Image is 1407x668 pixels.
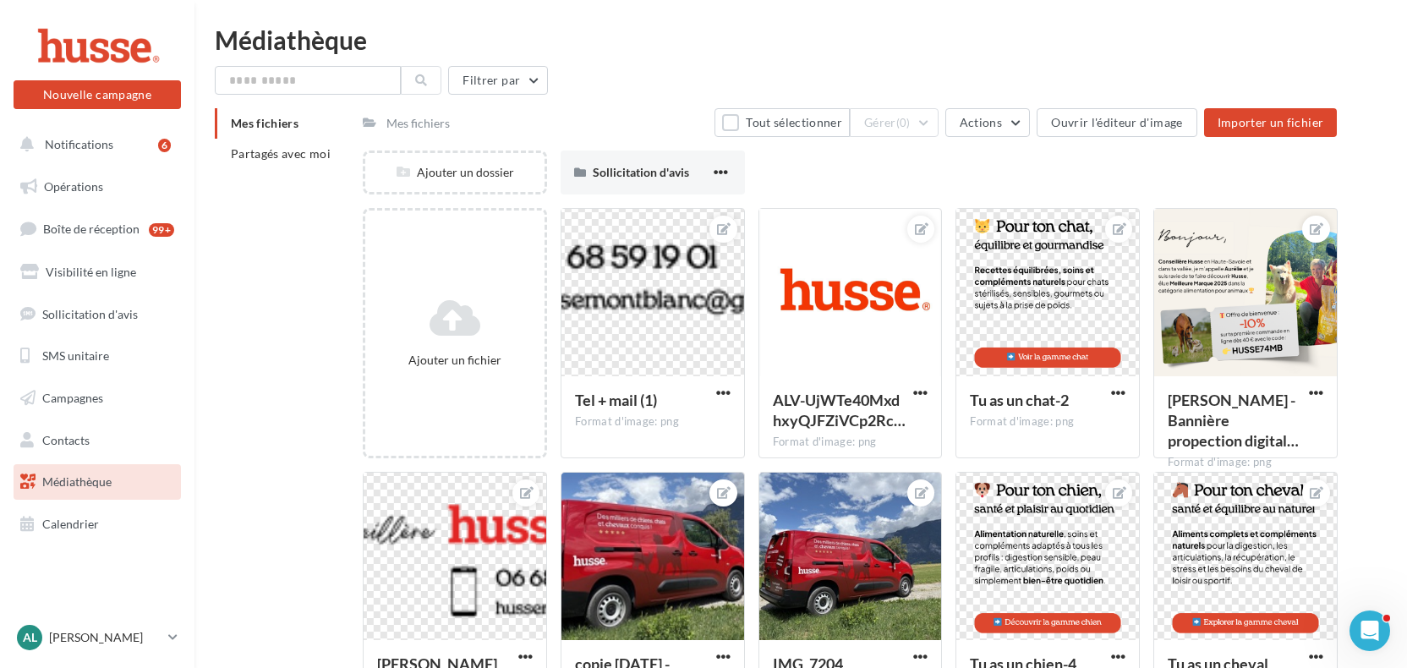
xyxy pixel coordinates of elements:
[158,139,171,152] div: 6
[714,108,850,137] button: Tout sélectionner
[42,474,112,489] span: Médiathèque
[960,115,1002,129] span: Actions
[42,391,103,405] span: Campagnes
[149,223,174,237] div: 99+
[42,348,109,363] span: SMS unitaire
[10,297,184,332] a: Sollicitation d'avis
[850,108,939,137] button: Gérer(0)
[945,108,1030,137] button: Actions
[10,255,184,290] a: Visibilité en ligne
[49,629,162,646] p: [PERSON_NAME]
[23,629,37,646] span: Al
[372,352,538,369] div: Ajouter un fichier
[365,164,545,181] div: Ajouter un dossier
[10,127,178,162] button: Notifications 6
[575,414,731,430] div: Format d'image: png
[970,414,1125,430] div: Format d'image: png
[896,116,911,129] span: (0)
[14,621,181,654] a: Al [PERSON_NAME]
[448,66,548,95] button: Filtrer par
[1218,115,1324,129] span: Importer un fichier
[1037,108,1196,137] button: Ouvrir l'éditeur d'image
[42,517,99,531] span: Calendrier
[1168,455,1323,470] div: Format d'image: png
[773,391,906,430] span: ALV-UjWTe40MxdhxyQJFZiVCp2Rc-5--RIIRC0GXMjpXTbBZSROUY6dr
[42,433,90,447] span: Contacts
[10,423,184,458] a: Contacts
[593,165,689,179] span: Sollicitation d'avis
[1168,391,1299,450] span: Aurélie - Bannière propection digitaleo avec photo-3
[10,169,184,205] a: Opérations
[10,338,184,374] a: SMS unitaire
[10,506,184,542] a: Calendrier
[10,464,184,500] a: Médiathèque
[1350,611,1390,651] iframe: Intercom live chat
[46,265,136,279] span: Visibilité en ligne
[970,391,1069,409] span: Tu as un chat-2
[10,211,184,247] a: Boîte de réception99+
[1204,108,1338,137] button: Importer un fichier
[42,306,138,320] span: Sollicitation d'avis
[45,137,113,151] span: Notifications
[14,80,181,109] button: Nouvelle campagne
[231,146,331,161] span: Partagés avec moi
[44,179,103,194] span: Opérations
[575,391,657,409] span: Tel + mail (1)
[386,115,450,132] div: Mes fichiers
[773,435,928,450] div: Format d'image: png
[231,116,298,130] span: Mes fichiers
[10,381,184,416] a: Campagnes
[43,222,140,236] span: Boîte de réception
[215,27,1387,52] div: Médiathèque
